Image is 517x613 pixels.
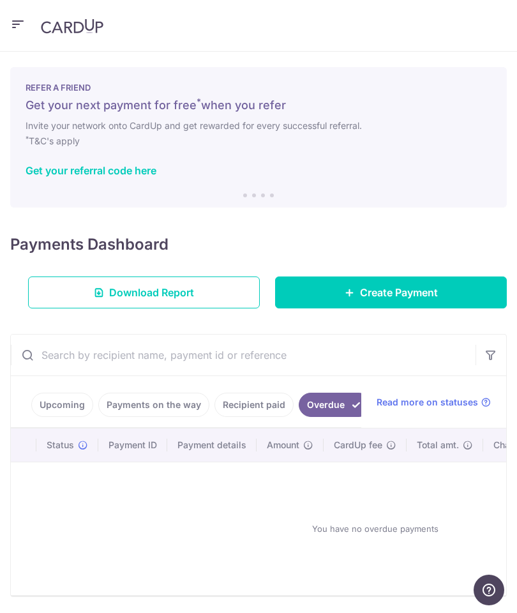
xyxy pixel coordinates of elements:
span: Total amt. [417,439,459,451]
th: Payment ID [98,428,167,462]
th: Payment details [167,428,257,462]
span: Status [47,439,74,451]
h6: Invite your network onto CardUp and get rewarded for every successful referral. T&C's apply [26,118,491,149]
h4: Payments Dashboard [10,233,169,256]
a: Read more on statuses [377,396,491,409]
a: Create Payment [275,276,507,308]
p: REFER A FRIEND [26,82,491,93]
input: Search by recipient name, payment id or reference [11,335,476,375]
span: Create Payment [360,285,438,300]
span: Download Report [109,285,194,300]
span: Read more on statuses [377,396,478,409]
img: CardUp [41,19,103,34]
a: Payments on the way [98,393,209,417]
span: Amount [267,439,299,451]
a: Download Report [28,276,260,308]
span: CardUp fee [334,439,382,451]
a: Upcoming [31,393,93,417]
a: Recipient paid [214,393,294,417]
a: Get your referral code here [26,164,156,177]
h5: Get your next payment for free when you refer [26,98,491,113]
a: Overdue [299,393,371,417]
iframe: Opens a widget where you can find more information [474,575,504,607]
